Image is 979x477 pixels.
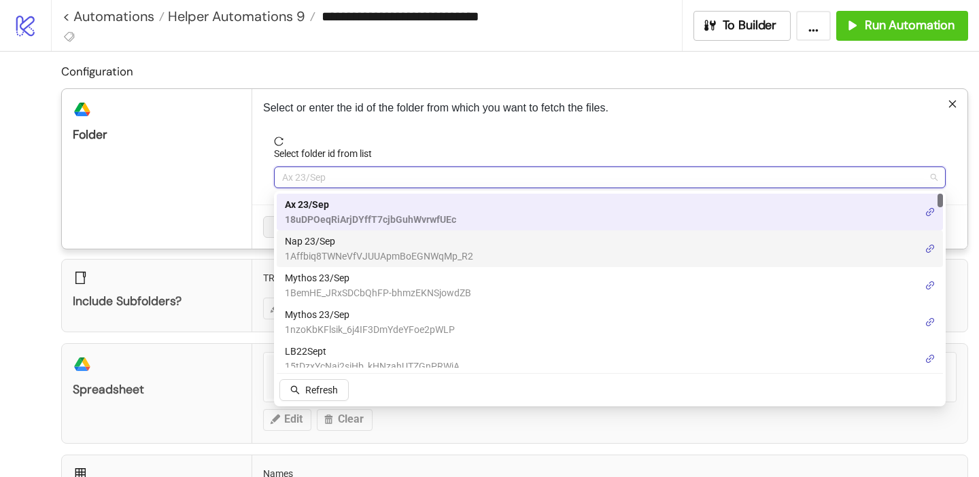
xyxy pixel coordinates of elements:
p: Select or enter the id of the folder from which you want to fetch the files. [263,100,957,116]
span: link [925,354,935,364]
a: link [925,315,935,330]
span: Nap 23/Sep [285,234,473,249]
a: Helper Automations 9 [165,10,315,23]
a: link [925,241,935,256]
label: Select folder id from list [274,146,381,161]
button: Run Automation [836,11,968,41]
a: link [925,351,935,366]
span: 1nzoKbKFlsik_6j4IF3DmYdeYFoe2pWLP [285,322,455,337]
span: Refresh [305,385,338,395]
div: Mythos 23/Sep (W) [277,304,943,340]
a: < Automations [63,10,165,23]
div: Mythos 23/Sep (M) [277,267,943,304]
button: To Builder [693,11,791,41]
span: LB22Sept [285,344,460,359]
span: close [948,99,957,109]
span: Ax 23/Sep [282,167,938,188]
span: link [925,244,935,253]
span: reload [274,137,946,146]
span: 1BemHE_JRxSDCbQhFP-bhmzEKNSjowdZB [285,285,471,300]
button: Refresh [279,379,349,401]
span: link [925,317,935,327]
button: Cancel [263,216,313,238]
div: Nap 23/Sep [277,230,943,267]
span: Ax 23/Sep [285,197,456,212]
button: ... [796,11,831,41]
span: Mythos 23/Sep [285,270,471,285]
span: Run Automation [865,18,955,33]
div: Folder [73,127,241,143]
h2: Configuration [61,63,968,80]
span: Mythos 23/Sep [285,307,455,322]
div: Ax 23/Sep [277,194,943,230]
a: link [925,278,935,293]
span: 18uDPOeqRiArjDYffT7cjbGuhWvrwfUEc [285,212,456,227]
span: 1Affbiq8TWNeVfVJUUApmBoEGNWqMp_R2 [285,249,473,264]
span: link [925,207,935,217]
span: 15tDzxYcNai2siHb_kHNzahUTZGnPRWjA [285,359,460,374]
span: To Builder [723,18,777,33]
span: Helper Automations 9 [165,7,305,25]
a: link [925,205,935,219]
span: link [925,281,935,290]
span: search [290,385,300,395]
div: LB22Sept [277,340,943,377]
